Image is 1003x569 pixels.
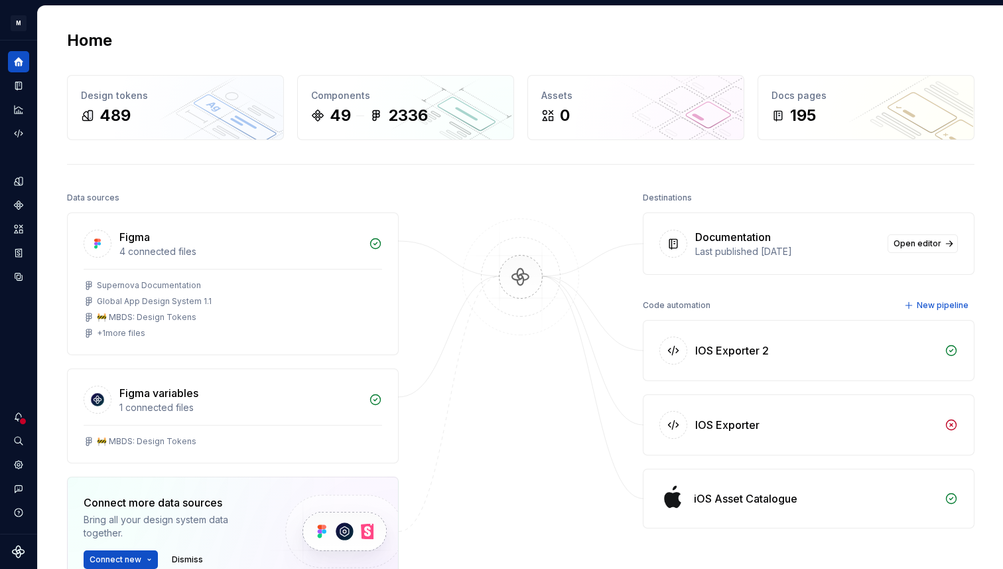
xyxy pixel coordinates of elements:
[119,401,361,414] div: 1 connected files
[11,15,27,31] div: M
[695,229,771,245] div: Documentation
[172,554,203,565] span: Dismiss
[894,238,941,249] span: Open editor
[311,89,500,102] div: Components
[888,234,958,253] a: Open editor
[97,296,212,307] div: Global App Design System 1.1
[3,9,34,37] button: M
[330,105,351,126] div: 49
[8,99,29,120] a: Analytics
[84,513,263,540] div: Bring all your design system data together.
[8,454,29,475] a: Settings
[166,550,209,569] button: Dismiss
[81,89,270,102] div: Design tokens
[917,300,969,311] span: New pipeline
[695,245,880,258] div: Last published [DATE]
[119,245,361,258] div: 4 connected files
[67,30,112,51] h2: Home
[8,171,29,192] a: Design tokens
[8,242,29,264] a: Storybook stories
[8,430,29,451] button: Search ⌘K
[84,495,263,511] div: Connect more data sources
[8,123,29,144] a: Code automation
[694,491,797,507] div: iOS Asset Catalogue
[84,550,158,569] button: Connect new
[643,189,692,207] div: Destinations
[8,218,29,240] a: Assets
[541,89,730,102] div: Assets
[8,478,29,499] button: Contact support
[97,280,201,291] div: Supernova Documentation
[97,328,145,339] div: + 1 more files
[90,554,141,565] span: Connect new
[695,417,760,433] div: IOS Exporter
[8,75,29,96] a: Documentation
[695,343,769,359] div: IOS Exporter 2
[560,105,570,126] div: 0
[12,545,25,558] svg: Supernova Logo
[8,406,29,428] button: Notifications
[67,368,399,463] a: Figma variables1 connected files🚧 MBDS: Design Tokens
[8,195,29,216] a: Components
[119,385,198,401] div: Figma variables
[758,75,974,140] a: Docs pages195
[100,105,131,126] div: 489
[643,296,710,315] div: Code automation
[119,229,150,245] div: Figma
[900,296,974,315] button: New pipeline
[8,266,29,287] a: Data sources
[67,189,119,207] div: Data sources
[790,105,816,126] div: 195
[67,212,399,355] a: Figma4 connected filesSupernova DocumentationGlobal App Design System 1.1🚧 MBDS: Design Tokens+1m...
[97,436,196,447] div: 🚧 MBDS: Design Tokens
[388,105,428,126] div: 2336
[771,89,961,102] div: Docs pages
[527,75,744,140] a: Assets0
[97,312,196,323] div: 🚧 MBDS: Design Tokens
[67,75,284,140] a: Design tokens489
[297,75,514,140] a: Components492336
[8,51,29,72] a: Home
